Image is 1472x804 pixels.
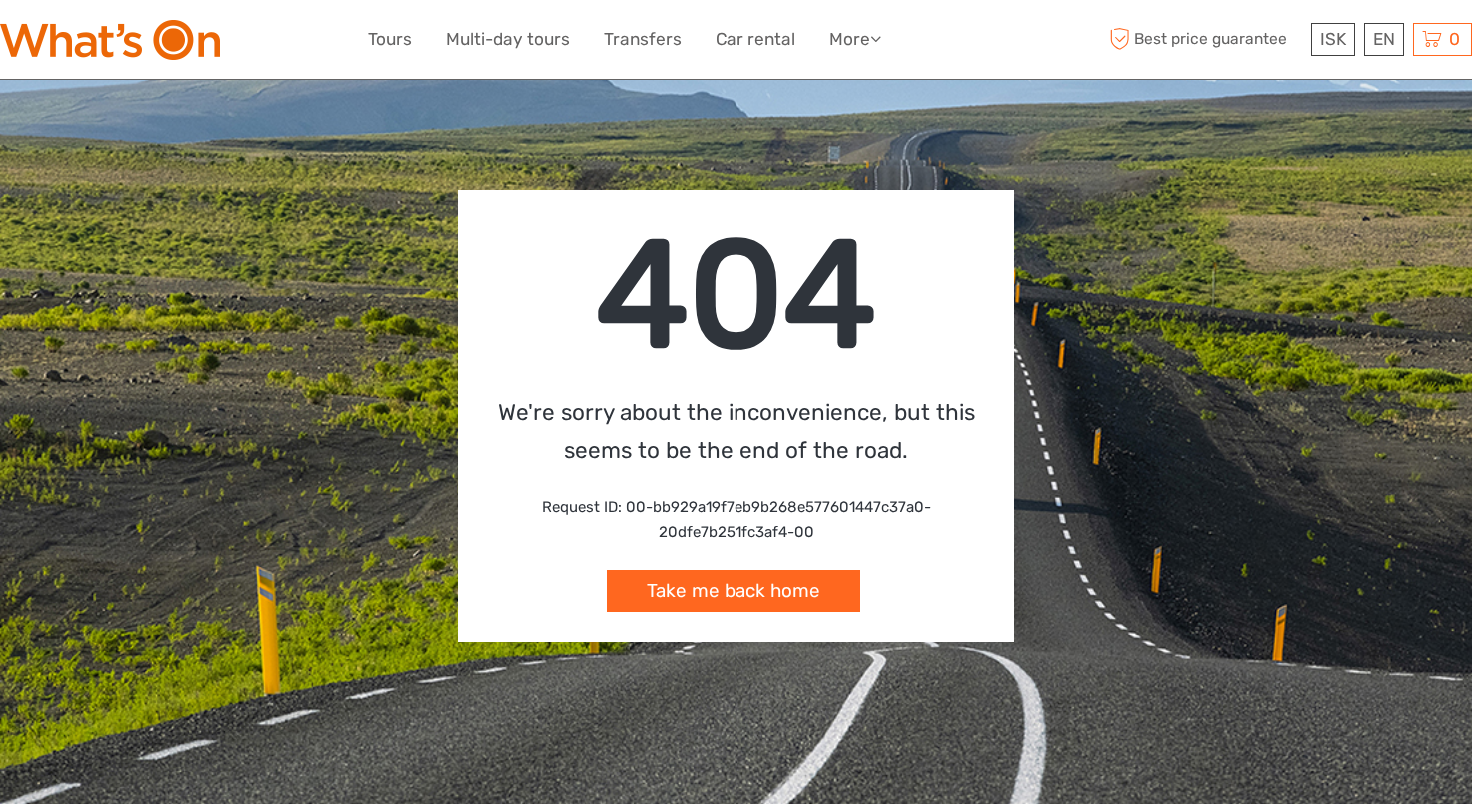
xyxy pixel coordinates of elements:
[488,220,984,370] p: 404
[1104,23,1306,56] span: Best price guarantee
[488,495,984,546] p: Request ID: 00-bb929a19f7eb9b268e577601447c37a0-20dfe7b251fc3af4-00
[1446,29,1463,49] span: 0
[488,394,984,471] p: We're sorry about the inconvenience, but this seems to be the end of the road.
[1320,29,1346,49] span: ISK
[604,25,682,54] a: Transfers
[829,25,881,54] a: More
[1364,23,1404,56] div: EN
[368,25,412,54] a: Tours
[716,25,795,54] a: Car rental
[446,25,570,54] a: Multi-day tours
[607,570,860,613] a: Take me back home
